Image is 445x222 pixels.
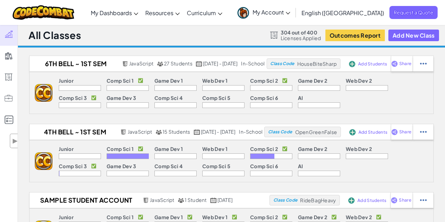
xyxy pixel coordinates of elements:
p: Web Dev 1 [202,78,228,83]
img: IconShare_Purple.svg [391,197,398,203]
span: Share [399,198,411,202]
p: Comp Sci 3 [59,163,87,169]
p: ✅ [91,163,96,169]
span: Licenses Applied [281,35,321,41]
h2: Sample Student Account [30,195,141,205]
p: ✅ [91,95,96,101]
div: in-school [241,61,265,67]
img: calendar.svg [196,61,202,66]
p: Web Dev 2 [346,214,372,220]
span: My Account [253,8,290,16]
span: Class Code [273,198,297,202]
p: AI [298,163,303,169]
span: Share [399,62,411,66]
img: logo [35,152,52,170]
button: Add New Class [388,30,439,41]
img: IconStudentEllipsis.svg [420,61,427,67]
p: Game Dev 1 [154,146,183,152]
a: English ([GEOGRAPHIC_DATA]) [298,3,388,22]
p: Web Dev 1 [202,214,228,220]
img: IconStudentEllipsis.svg [420,197,427,203]
p: ✅ [187,214,192,220]
img: logo [35,84,52,102]
img: MultipleUsers.png [157,61,163,66]
a: Resources [142,3,183,22]
img: CodeCombat logo [13,5,74,20]
p: ✅ [282,214,287,220]
span: Resources [145,9,173,17]
p: Web Dev 1 [202,146,228,152]
a: Request a Quote [389,6,438,19]
p: Comp Sci 5 [202,95,230,101]
p: Comp Sci 1 [107,146,134,152]
span: JavaScript [150,197,174,203]
span: My Dashboards [91,9,132,17]
p: ✅ [282,146,287,152]
p: Comp Sci 6 [250,95,278,101]
p: ✅ [282,78,287,83]
span: HouseBiteSharp [297,61,337,67]
span: ▶ [12,136,18,146]
h1: All Classes [28,28,81,42]
span: Add Students [358,62,387,66]
p: Comp Sci 3 [59,95,87,101]
span: Class Code [270,62,294,66]
span: JavaScript [129,60,153,66]
img: IconShare_Purple.svg [391,129,398,135]
a: My Dashboards [87,3,142,22]
p: Comp Sci 4 [154,95,183,101]
span: [DATE] - [DATE] [201,128,235,135]
p: Comp Sci 2 [250,78,278,83]
img: IconAddStudents.svg [348,197,355,204]
span: Add Students [357,198,386,203]
p: Game Dev 2 [298,214,327,220]
p: Web Dev 2 [346,78,372,83]
p: Comp Sci 6 [250,163,278,169]
p: Web Dev 2 [346,146,372,152]
span: JavaScript [128,128,152,135]
p: ✅ [138,78,143,83]
p: Junior [59,214,74,220]
p: Game Dev 2 [298,146,327,152]
span: 27 Students [164,60,192,66]
p: ✅ [138,214,143,220]
span: Add Students [358,130,387,134]
span: RideBagHeavy [300,197,336,203]
span: [DATE] [217,197,233,203]
span: OpenGreenFalse [295,129,337,135]
p: AI [298,95,303,101]
a: My Account [234,1,294,24]
span: Share [399,130,411,134]
p: Comp Sci 4 [154,163,183,169]
img: MultipleUsers.png [178,198,184,203]
img: javascript.png [143,198,149,203]
img: calendar.svg [194,129,200,135]
p: Comp Sci 2 [250,146,278,152]
div: in-school [239,129,262,135]
p: ✅ [376,214,381,220]
img: javascript.png [120,129,127,135]
p: ✅ [331,214,337,220]
p: Comp Sci 5 [202,163,230,169]
p: Game Dev 3 [107,163,136,169]
p: Game Dev 1 [154,214,183,220]
p: Comp Sci 2 [250,214,278,220]
p: Game Dev 1 [154,78,183,83]
span: [DATE] - [DATE] [203,60,237,66]
img: IconAddStudents.svg [349,61,355,67]
p: Comp Sci 1 [107,78,134,83]
button: Outcomes Report [325,30,385,41]
h2: 6th Bell ~ 1st Sem 25-26 [30,58,120,69]
span: English ([GEOGRAPHIC_DATA]) [301,9,384,17]
span: 15 Students [163,128,190,135]
p: Comp Sci 1 [107,214,134,220]
a: Sample Student Account JavaScript 1 Student [DATE] [30,195,269,205]
span: 1 Student [185,197,206,203]
a: Curriculum [183,3,226,22]
img: avatar [237,7,249,19]
h2: 4th Bell ~ 1st Sem 25-26 [30,127,119,137]
p: Junior [59,146,74,152]
img: IconStudentEllipsis.svg [420,129,427,135]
